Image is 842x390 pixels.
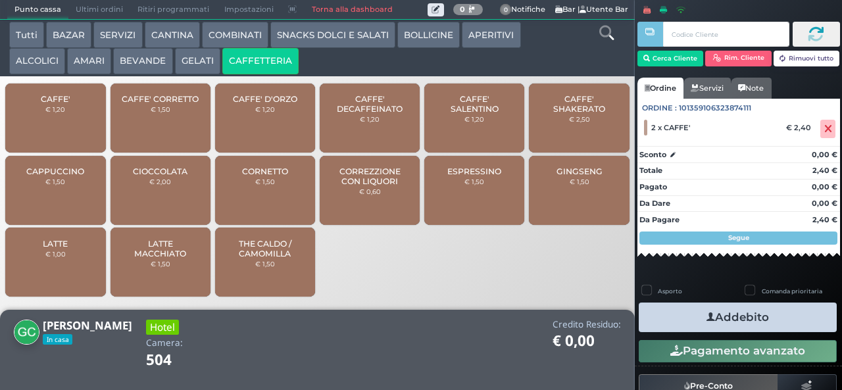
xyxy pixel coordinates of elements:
button: ALCOLICI [9,48,65,74]
a: Ordine [637,78,683,99]
span: 2 x CAFFE' [651,123,690,132]
span: CORREZZIONE CON LIQUORI [331,166,409,186]
small: € 1,50 [255,178,275,185]
span: Ultimi ordini [68,1,130,19]
button: GELATI [175,48,220,74]
small: € 1,50 [570,178,589,185]
a: Torna alla dashboard [304,1,399,19]
button: AMARI [67,48,111,74]
span: LATTE [43,239,68,249]
button: CAFFETTERIA [222,48,299,74]
small: € 1,20 [464,115,484,123]
button: Cerca Cliente [637,51,704,66]
span: CAFFE' SHAKERATO [540,94,618,114]
span: CAFFE' SALENTINO [435,94,514,114]
span: CAFFE' DECAFFEINATO [331,94,409,114]
span: CAPPUCCINO [26,166,84,176]
strong: 2,40 € [812,166,837,175]
small: € 1,50 [45,178,65,185]
a: Note [731,78,771,99]
span: ESPRESSINO [447,166,501,176]
button: COMBINATI [202,22,268,48]
b: 0 [460,5,465,14]
span: In casa [43,334,72,345]
strong: Sconto [639,149,666,160]
button: Rimuovi tutto [774,51,840,66]
span: CAFFE' CORRETTO [122,94,199,104]
label: Asporto [658,287,682,295]
span: GINGSENG [557,166,603,176]
small: € 0,60 [359,187,381,195]
strong: 2,40 € [812,215,837,224]
button: CANTINA [145,22,200,48]
button: Rim. Cliente [705,51,772,66]
span: CAFFE' [41,94,70,104]
small: € 1,20 [360,115,380,123]
span: CORNETTO [242,166,288,176]
h1: € 0,00 [553,333,621,349]
small: € 1,50 [151,105,170,113]
button: SERVIZI [93,22,142,48]
button: Pagamento avanzato [639,340,837,362]
b: [PERSON_NAME] [43,318,132,333]
button: Tutti [9,22,44,48]
img: Giovanna Chironna [14,320,39,345]
span: Punto cassa [7,1,68,19]
button: BEVANDE [113,48,172,74]
strong: Da Dare [639,199,670,208]
h4: Camera: [146,338,183,348]
span: 0 [500,4,512,16]
span: CIOCCOLATA [133,166,187,176]
small: € 2,50 [569,115,590,123]
div: € 2,40 [784,123,818,132]
span: LATTE MACCHIATO [121,239,199,258]
strong: 0,00 € [812,182,837,191]
span: CAFFE' D'ORZO [233,94,297,104]
small: € 1,50 [464,178,484,185]
input: Codice Cliente [663,22,789,47]
strong: Da Pagare [639,215,680,224]
button: APERITIVI [462,22,520,48]
span: Ritiri programmati [130,1,216,19]
strong: Pagato [639,182,667,191]
button: SNACKS DOLCI E SALATI [270,22,395,48]
button: BOLLICINE [397,22,460,48]
strong: Segue [728,233,749,242]
h1: 504 [146,352,209,368]
button: BAZAR [46,22,91,48]
small: € 1,20 [255,105,275,113]
label: Comanda prioritaria [762,287,822,295]
h3: Hotel [146,320,179,335]
span: Impostazioni [217,1,281,19]
small: € 1,50 [151,260,170,268]
small: € 1,00 [45,250,66,258]
strong: 0,00 € [812,150,837,159]
span: 101359106323874111 [679,103,751,114]
strong: 0,00 € [812,199,837,208]
strong: Totale [639,166,662,175]
h4: Credito Residuo: [553,320,621,329]
span: THE CALDO / CAMOMILLA [226,239,305,258]
button: Addebito [639,303,837,332]
a: Servizi [683,78,731,99]
small: € 2,00 [149,178,171,185]
small: € 1,20 [45,105,65,113]
small: € 1,50 [255,260,275,268]
span: Ordine : [642,103,677,114]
